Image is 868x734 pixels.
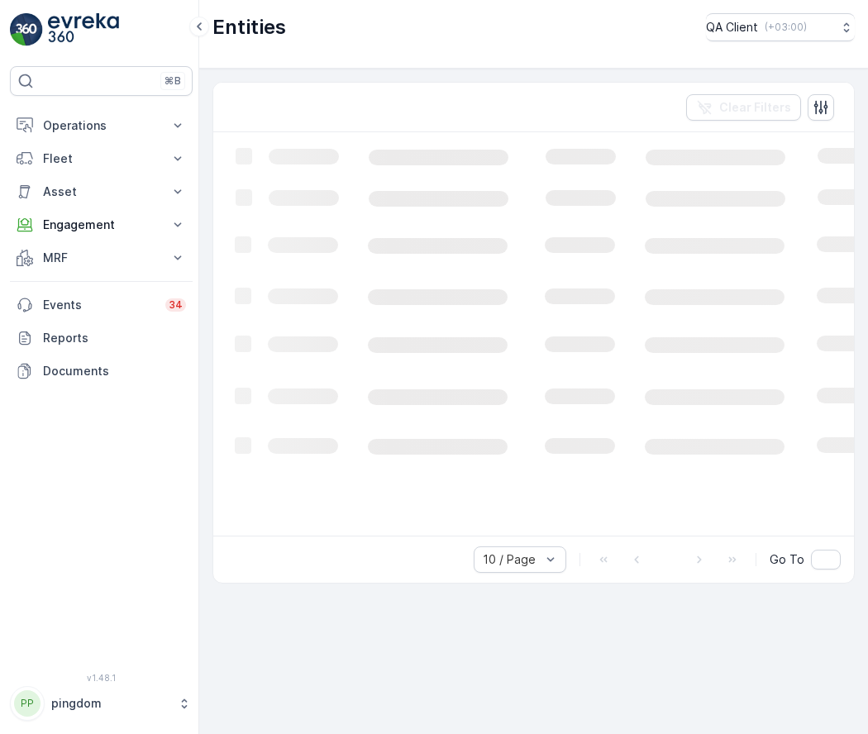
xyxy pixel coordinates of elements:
p: Engagement [43,217,160,233]
p: Events [43,297,155,313]
p: MRF [43,250,160,266]
p: QA Client [706,19,758,36]
span: Go To [770,551,804,568]
p: Documents [43,363,186,379]
p: Entities [212,14,286,41]
p: ⌘B [165,74,181,88]
img: logo_light-DOdMpM7g.png [48,13,119,46]
a: Events34 [10,288,193,322]
button: Clear Filters [686,94,801,121]
p: ( +03:00 ) [765,21,807,34]
button: MRF [10,241,193,274]
button: Fleet [10,142,193,175]
button: QA Client(+03:00) [706,13,855,41]
button: Operations [10,109,193,142]
p: 34 [169,298,183,312]
button: Asset [10,175,193,208]
a: Reports [10,322,193,355]
p: Reports [43,330,186,346]
p: Operations [43,117,160,134]
button: Engagement [10,208,193,241]
p: Asset [43,183,160,200]
img: logo [10,13,43,46]
p: Clear Filters [719,99,791,116]
button: PPpingdom [10,686,193,721]
span: v 1.48.1 [10,673,193,683]
p: pingdom [51,695,169,712]
div: PP [14,690,41,717]
p: Fleet [43,150,160,167]
a: Documents [10,355,193,388]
